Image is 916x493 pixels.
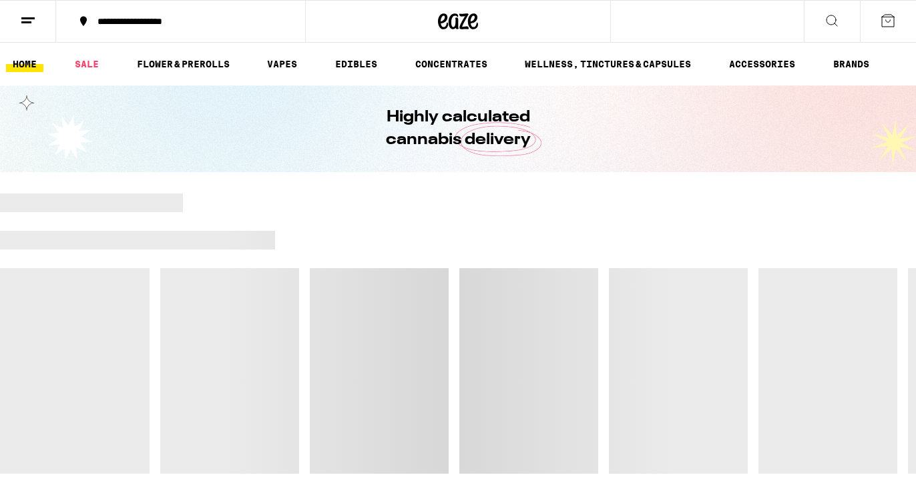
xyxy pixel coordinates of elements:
[827,56,876,72] button: BRANDS
[518,56,698,72] a: WELLNESS, TINCTURES & CAPSULES
[68,56,105,72] a: SALE
[348,106,568,151] h1: Highly calculated cannabis delivery
[260,56,304,72] a: VAPES
[6,56,43,72] a: HOME
[409,56,494,72] a: CONCENTRATES
[130,56,236,72] a: FLOWER & PREROLLS
[722,56,802,72] a: ACCESSORIES
[328,56,384,72] a: EDIBLES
